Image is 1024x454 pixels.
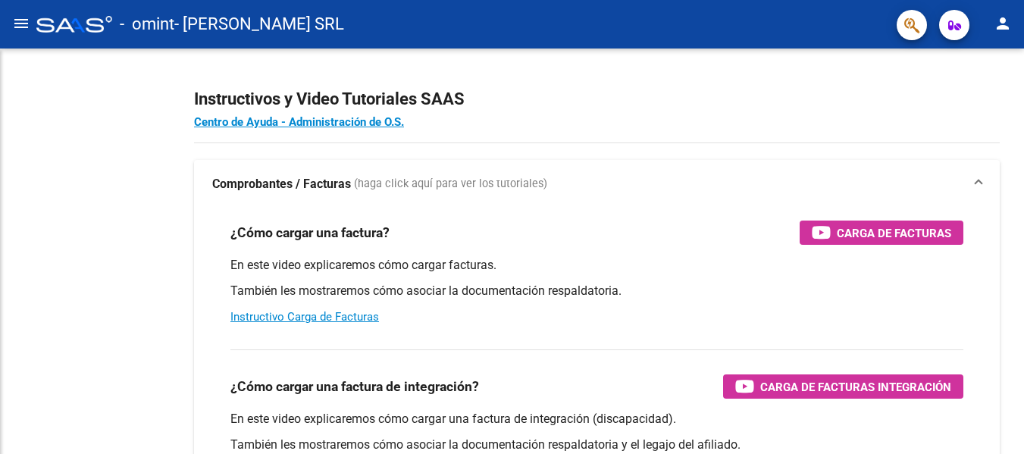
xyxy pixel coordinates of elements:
[994,14,1012,33] mat-icon: person
[837,224,951,243] span: Carga de Facturas
[12,14,30,33] mat-icon: menu
[194,85,1000,114] h2: Instructivos y Video Tutoriales SAAS
[194,160,1000,208] mat-expansion-panel-header: Comprobantes / Facturas (haga click aquí para ver los tutoriales)
[230,411,963,427] p: En este video explicaremos cómo cargar una factura de integración (discapacidad).
[212,176,351,193] strong: Comprobantes / Facturas
[354,176,547,193] span: (haga click aquí para ver los tutoriales)
[230,222,390,243] h3: ¿Cómo cargar una factura?
[230,437,963,453] p: También les mostraremos cómo asociar la documentación respaldatoria y el legajo del afiliado.
[723,374,963,399] button: Carga de Facturas Integración
[194,115,404,129] a: Centro de Ayuda - Administración de O.S.
[230,283,963,299] p: También les mostraremos cómo asociar la documentación respaldatoria.
[120,8,174,41] span: - omint
[230,376,479,397] h3: ¿Cómo cargar una factura de integración?
[230,257,963,274] p: En este video explicaremos cómo cargar facturas.
[760,377,951,396] span: Carga de Facturas Integración
[972,402,1009,439] iframe: Intercom live chat
[800,221,963,245] button: Carga de Facturas
[174,8,344,41] span: - [PERSON_NAME] SRL
[230,310,379,324] a: Instructivo Carga de Facturas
